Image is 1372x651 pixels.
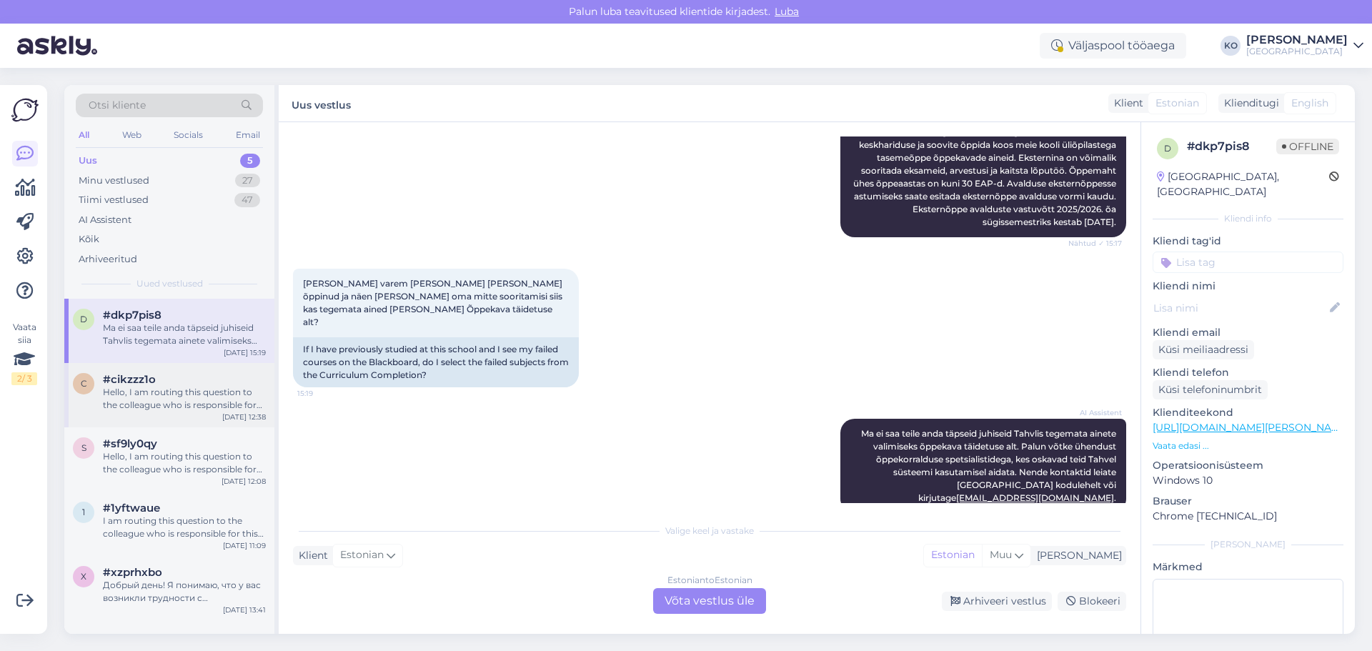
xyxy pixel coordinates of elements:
[103,515,266,540] div: I am routing this question to the colleague who is responsible for this topic. The reply might ta...
[171,126,206,144] div: Socials
[1153,509,1343,524] p: Chrome [TECHNICAL_ID]
[1153,405,1343,420] p: Klienditeekond
[1153,560,1343,575] p: Märkmed
[1040,33,1186,59] div: Väljaspool tööaega
[292,94,351,113] label: Uus vestlus
[770,5,803,18] span: Luba
[103,309,161,322] span: #dkp7pis8
[1157,169,1329,199] div: [GEOGRAPHIC_DATA], [GEOGRAPHIC_DATA]
[1068,238,1122,249] span: Nähtud ✓ 15:17
[240,154,260,168] div: 5
[1031,548,1122,563] div: [PERSON_NAME]
[1291,96,1328,111] span: English
[223,605,266,615] div: [DATE] 13:41
[1153,538,1343,551] div: [PERSON_NAME]
[233,126,263,144] div: Email
[1246,46,1348,57] div: [GEOGRAPHIC_DATA]
[942,592,1052,611] div: Arhiveeri vestlus
[1218,96,1279,111] div: Klienditugi
[79,232,99,247] div: Kõik
[11,321,37,385] div: Vaata siia
[956,492,1114,503] a: [EMAIL_ADDRESS][DOMAIN_NAME]
[76,126,92,144] div: All
[222,476,266,487] div: [DATE] 12:08
[1153,212,1343,225] div: Kliendi info
[1155,96,1199,111] span: Estonian
[303,278,565,327] span: [PERSON_NAME] varem [PERSON_NAME] [PERSON_NAME] õppinud ja näen [PERSON_NAME] oma mitte sooritami...
[103,579,266,605] div: Добрый день! Я понимаю, что у вас возникли трудности с регистрацией на курсы. Для решения этой пр...
[1153,279,1343,294] p: Kliendi nimi
[1153,473,1343,488] p: Windows 10
[1153,340,1254,359] div: Küsi meiliaadressi
[1153,380,1268,399] div: Küsi telefoninumbrit
[1153,252,1343,273] input: Lisa tag
[1153,300,1327,316] input: Lisa nimi
[119,126,144,144] div: Web
[853,114,1118,227] span: [GEOGRAPHIC_DATA] on avatud õppes võimalik õppida eksternina, [PERSON_NAME] omandanud vähemalt ke...
[79,213,131,227] div: AI Assistent
[861,428,1118,503] span: Ma ei saa teile anda täpseid juhiseid Tahvlis tegemata ainete valimiseks õppekava täidetuse alt. ...
[81,571,86,582] span: x
[1153,494,1343,509] p: Brauser
[1068,407,1122,418] span: AI Assistent
[222,412,266,422] div: [DATE] 12:38
[89,98,146,113] span: Otsi kliente
[103,566,162,579] span: #xzprhxbo
[924,545,982,566] div: Estonian
[1153,365,1343,380] p: Kliendi telefon
[1187,138,1276,155] div: # dkp7pis8
[1164,143,1171,154] span: d
[1108,96,1143,111] div: Klient
[1153,325,1343,340] p: Kliendi email
[990,548,1012,561] span: Muu
[1153,458,1343,473] p: Operatsioonisüsteem
[340,547,384,563] span: Estonian
[1153,234,1343,249] p: Kliendi tag'id
[234,193,260,207] div: 47
[1153,421,1350,434] a: [URL][DOMAIN_NAME][PERSON_NAME]
[224,347,266,358] div: [DATE] 15:19
[79,154,97,168] div: Uus
[235,174,260,188] div: 27
[1058,592,1126,611] div: Blokeeri
[223,540,266,551] div: [DATE] 11:09
[79,174,149,188] div: Minu vestlused
[293,548,328,563] div: Klient
[79,193,149,207] div: Tiimi vestlused
[103,502,160,515] span: #1yftwaue
[11,372,37,385] div: 2 / 3
[293,337,579,387] div: If I have previously studied at this school and I see my failed courses on the Blackboard, do I s...
[103,322,266,347] div: Ma ei saa teile anda täpseid juhiseid Tahvlis tegemata ainete valimiseks õppekava täidetuse alt. ...
[82,507,85,517] span: 1
[103,386,266,412] div: Hello, I am routing this question to the colleague who is responsible for this topic. The reply m...
[103,450,266,476] div: Hello, I am routing this question to the colleague who is responsible for this topic. The reply m...
[81,378,87,389] span: c
[1153,439,1343,452] p: Vaata edasi ...
[81,442,86,453] span: s
[293,525,1126,537] div: Valige keel ja vastake
[1221,36,1241,56] div: KO
[80,314,87,324] span: d
[667,574,752,587] div: Estonian to Estonian
[11,96,39,124] img: Askly Logo
[1246,34,1363,57] a: [PERSON_NAME][GEOGRAPHIC_DATA]
[653,588,766,614] div: Võta vestlus üle
[103,373,156,386] span: #cikzzz1o
[297,388,351,399] span: 15:19
[136,277,203,290] span: Uued vestlused
[1276,139,1339,154] span: Offline
[1246,34,1348,46] div: [PERSON_NAME]
[79,252,137,267] div: Arhiveeritud
[103,437,157,450] span: #sf9ly0qy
